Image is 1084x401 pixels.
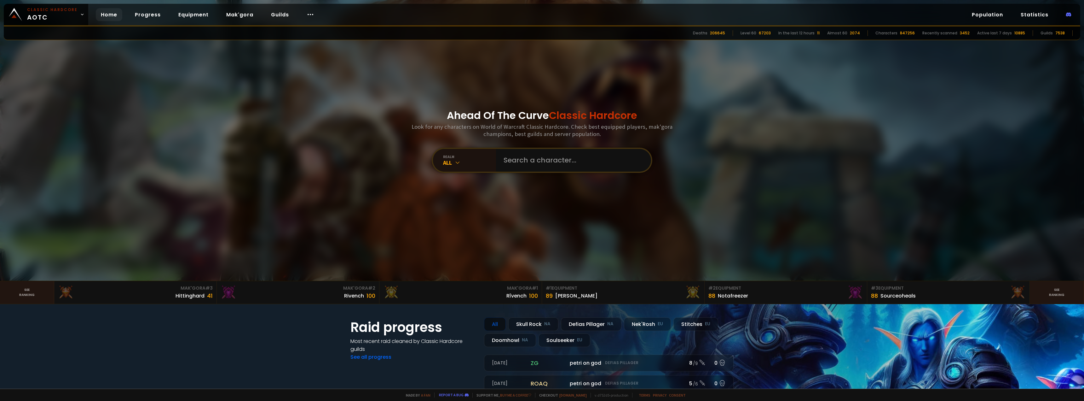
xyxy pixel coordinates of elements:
a: [DATE]zgpetri on godDefias Pillager8 /90 [484,355,734,371]
div: 11 [817,30,820,36]
div: All [443,159,496,166]
div: 89 [546,292,553,300]
a: #2Equipment88Notafreezer [705,281,867,304]
a: Mak'Gora#3Hittinghard41 [54,281,217,304]
div: Rîvench [506,292,527,300]
div: Sourceoheals [880,292,916,300]
div: 88 [871,292,878,300]
div: 41 [207,292,213,300]
div: 206645 [710,30,725,36]
span: Support me, [472,393,531,398]
span: # 3 [871,285,878,291]
a: Guilds [266,8,294,21]
span: # 1 [532,285,538,291]
h3: Look for any characters on World of Warcraft Classic Hardcore. Check best equipped players, mak'g... [409,123,675,138]
small: NA [544,321,551,327]
small: EU [577,337,582,343]
h4: Most recent raid cleaned by Classic Hardcore guilds [350,337,476,353]
div: Mak'Gora [58,285,213,292]
div: Nek'Rosh [624,317,671,331]
div: Characters [875,30,897,36]
div: 3452 [960,30,970,36]
div: Defias Pillager [561,317,621,331]
span: Checkout [535,393,587,398]
div: 100 [366,292,375,300]
div: Active last 7 days [977,30,1012,36]
div: 2074 [850,30,860,36]
span: Classic Hardcore [549,108,637,122]
small: EU [705,321,710,327]
a: Home [96,8,122,21]
div: Stitches [673,317,718,331]
a: Statistics [1016,8,1053,21]
small: EU [658,321,663,327]
small: NA [607,321,614,327]
a: Population [967,8,1008,21]
div: Skull Rock [508,317,558,331]
a: Mak'Gora#1Rîvench100 [379,281,542,304]
a: Equipment [173,8,214,21]
div: [PERSON_NAME] [555,292,597,300]
h1: Ahead Of The Curve [447,108,637,123]
div: 7538 [1055,30,1065,36]
div: 847256 [900,30,915,36]
a: Report a bug [439,392,464,397]
h1: Raid progress [350,317,476,337]
span: Made by [402,393,430,398]
a: [DATE]roaqpetri on godDefias Pillager5 /60 [484,375,734,392]
input: Search a character... [500,149,643,172]
div: 88 [708,292,715,300]
span: v. d752d5 - production [591,393,628,398]
div: All [484,317,506,331]
div: Rivench [344,292,364,300]
div: Hittinghard [176,292,205,300]
div: Deaths [693,30,707,36]
div: Level 60 [741,30,756,36]
a: [DOMAIN_NAME] [559,393,587,398]
div: Mak'Gora [383,285,538,292]
span: # 3 [205,285,213,291]
a: Privacy [653,393,666,398]
div: 67203 [759,30,771,36]
a: See all progress [350,353,391,361]
a: #1Equipment89[PERSON_NAME] [542,281,705,304]
span: # 2 [708,285,716,291]
div: Guilds [1041,30,1053,36]
div: Notafreezer [718,292,748,300]
div: 100 [529,292,538,300]
a: Consent [669,393,686,398]
a: a fan [421,393,430,398]
div: Equipment [708,285,863,292]
div: Equipment [871,285,1026,292]
small: Classic Hardcore [27,7,78,13]
a: #3Equipment88Sourceoheals [867,281,1030,304]
a: Mak'gora [221,8,258,21]
div: Almost 60 [827,30,847,36]
div: Equipment [546,285,701,292]
span: AOTC [27,7,78,22]
div: Recently scanned [922,30,957,36]
span: # 2 [368,285,375,291]
div: In the last 12 hours [778,30,815,36]
div: Mak'Gora [221,285,375,292]
div: Soulseeker [539,333,590,347]
div: Doomhowl [484,333,536,347]
a: Terms [639,393,650,398]
a: Mak'Gora#2Rivench100 [217,281,379,304]
a: Buy me a coffee [500,393,531,398]
small: NA [522,337,528,343]
a: Seeranking [1030,281,1084,304]
div: 10885 [1014,30,1025,36]
a: Progress [130,8,166,21]
span: # 1 [546,285,552,291]
div: realm [443,154,496,159]
a: Classic HardcoreAOTC [4,4,88,25]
